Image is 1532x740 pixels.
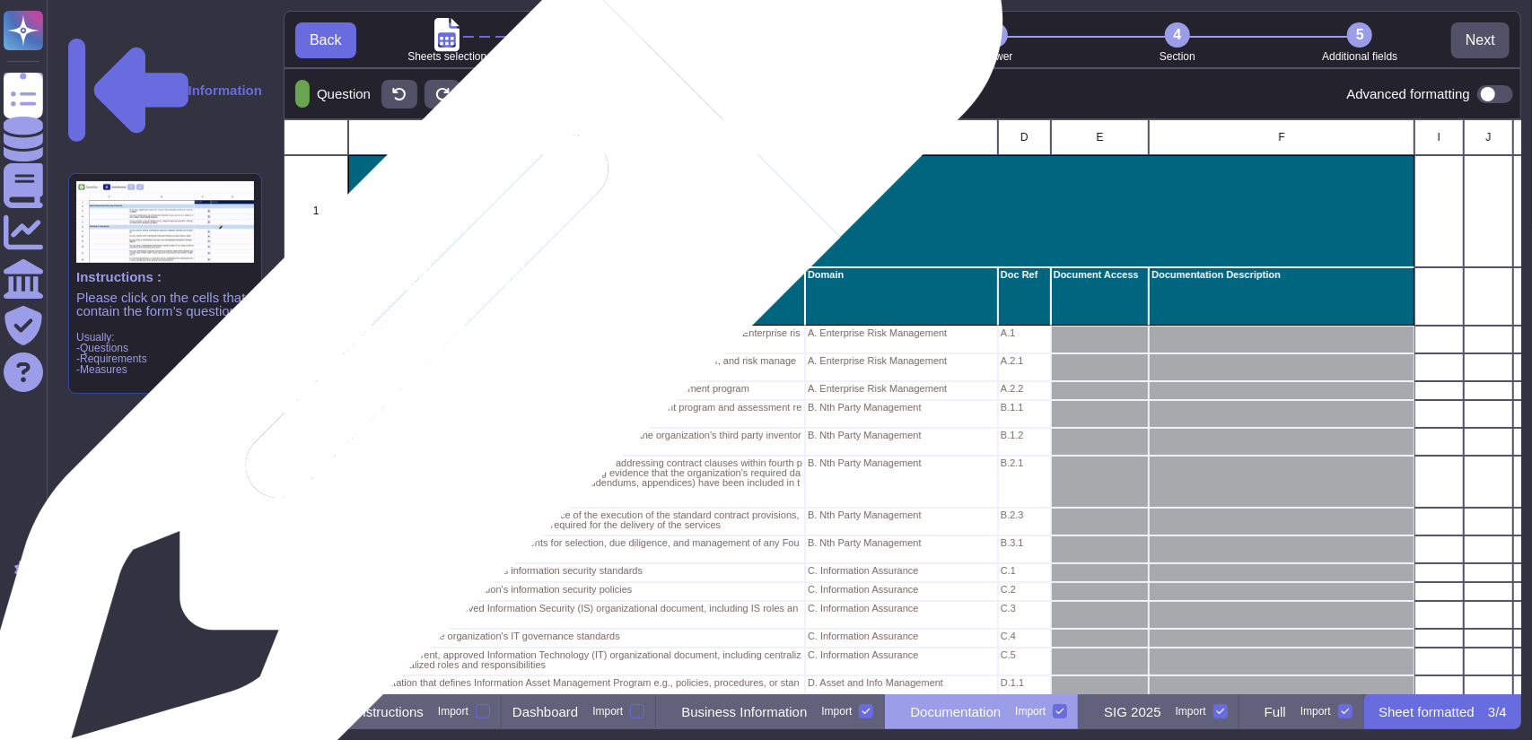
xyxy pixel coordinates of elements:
[76,332,254,375] p: Usually: -Questions -Requirements -Measures
[310,33,342,48] span: Back
[1001,384,1048,394] p: A.2.2
[284,535,348,563] div: 13
[1001,510,1048,520] p: B.2.3
[76,270,254,283] p: Instructions :
[351,585,802,595] p: Documentation of the organization's information security policies
[284,508,348,535] div: 12
[1086,22,1268,62] li: Section
[808,403,995,413] p: B. Nth Party Management
[1001,604,1048,614] p: C.3
[808,510,995,520] p: B. Nth Party Management
[1001,458,1048,468] p: B.2.1
[351,328,802,348] p: Documentation that defines the Enterprise Risk Management program requirements e.g., Enterprise r...
[1104,705,1160,718] p: SIG 2025
[351,650,802,670] p: A copy of its current, approved Information Technology (IT) organizational document, including ce...
[897,132,906,143] span: C
[808,538,995,548] p: B. Nth Party Management
[26,656,37,666] div: 9+
[355,705,424,718] p: Instructions
[1269,22,1451,62] li: Additional fields
[800,22,825,48] div: 2
[284,582,348,601] div: 18
[617,22,643,48] div: 1
[351,384,802,394] p: Inventory/register of applicable risks and controls included in the risk management program
[681,705,807,718] p: Business Information
[1151,270,1412,280] p: Documentation Description
[284,456,348,508] div: 10
[1001,356,1048,366] p: A.2.1
[7,693,39,726] img: user
[284,326,348,353] div: 3
[351,458,802,498] p: Documentation that describes the organization's process for addressing contract clauses within fo...
[1020,132,1029,143] span: D
[284,675,348,703] div: 22
[351,631,802,641] p: Documentation of the organization's IT governance standards
[284,629,348,648] div: 20
[1300,706,1331,717] div: Import
[351,270,802,290] p: DOCUMENTATION AND ARTIFACTS REQUEST LIST Use this section to identify any specific documentation ...
[1466,33,1495,48] span: Next
[310,87,371,100] p: Question
[808,566,995,576] p: C. Information Assurance
[351,538,802,558] p: Documentation that defines the requirements for selection, due diligence, and management of any F...
[284,563,348,582] div: 17
[284,155,348,267] div: 1
[573,132,580,143] span: B
[1488,705,1507,718] p: 3 / 4
[351,678,802,698] p: Documentation that defines Information Asset Management Program e.g., policies, procedures, or st...
[721,22,903,62] li: Yes / No
[284,381,348,400] div: 5
[808,356,995,366] p: A. Enterprise Risk Management
[1001,328,1048,338] p: A.1
[808,384,995,394] p: A. Enterprise Risk Management
[808,678,995,688] p: D. Asset and Info Management
[284,400,348,428] div: 8
[1001,566,1048,576] p: C.1
[1438,132,1440,143] span: I
[351,604,802,623] p: A copy of its current, approved Information Security (IS) organizational document, including IS r...
[1001,403,1048,413] p: B.1.1
[808,631,995,641] p: C. Information Assurance
[1451,22,1510,58] button: Next
[1001,270,1048,280] p: Doc Ref
[808,431,995,440] p: B. Nth Party Management
[284,267,348,326] div: 2
[1347,22,1372,48] div: 5
[4,690,52,729] button: user
[351,403,802,422] p: Documentation that defines the organization's third party risk management program and assessment ...
[188,83,263,97] p: Information
[284,648,348,675] div: 21
[904,22,1086,62] li: Answer
[351,566,802,576] p: Documentation of the organization's information security standards
[1001,585,1048,595] p: C.2
[76,181,254,263] img: instruction
[808,270,995,280] p: Domain
[356,22,538,62] li: Sheets selection
[284,353,348,381] div: 4
[592,706,623,717] div: Import
[1001,631,1048,641] p: C.4
[284,428,348,456] div: 9
[1015,706,1046,717] div: Import
[351,431,802,450] p: Documentation and evidence of the structure and maintenance of the organization's third party inv...
[1001,678,1048,688] p: D.1.1
[1176,706,1206,717] div: Import
[351,510,802,530] p: A list of the critical fourth-Nth parties and evidence of the execution of the standard contract ...
[76,291,254,318] p: Please click on the cells that contain the form’s questions
[518,87,626,100] div: Show hidden cells
[1346,85,1513,103] div: Advanced formatting
[1265,705,1286,718] p: Full
[1278,132,1284,143] span: F
[1379,705,1475,718] p: Sheet formatted
[808,650,995,660] p: C. Information Assurance
[1486,132,1492,143] span: J
[821,706,852,717] div: Import
[1001,650,1048,660] p: C.5
[512,705,578,718] p: Dashboard
[1001,538,1048,548] p: B.3.1
[1165,22,1190,48] div: 4
[983,22,1008,48] div: 3
[295,22,356,58] button: Back
[808,604,995,614] p: C. Information Assurance
[438,706,468,717] div: Import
